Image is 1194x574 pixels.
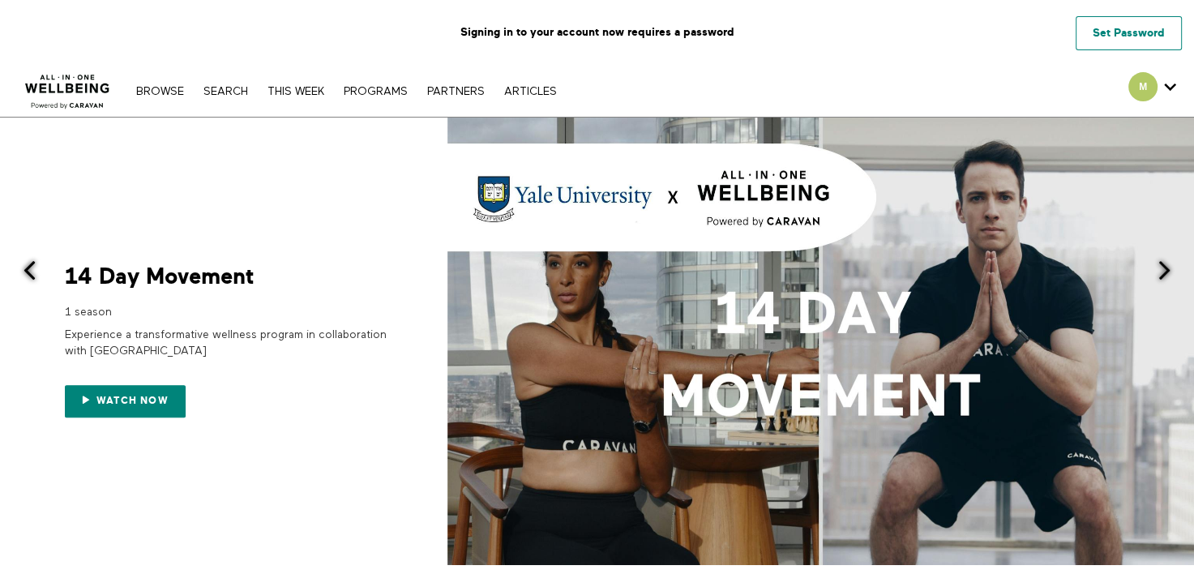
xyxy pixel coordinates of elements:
a: PROGRAMS [336,86,416,97]
a: Search [195,86,256,97]
a: PARTNERS [419,86,493,97]
div: Secondary [1116,65,1188,117]
a: Set Password [1076,16,1182,50]
a: THIS WEEK [259,86,332,97]
p: Signing in to your account now requires a password [12,12,1182,53]
img: CARAVAN [19,62,117,111]
a: ARTICLES [496,86,565,97]
nav: Primary [128,83,564,99]
a: Browse [128,86,192,97]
